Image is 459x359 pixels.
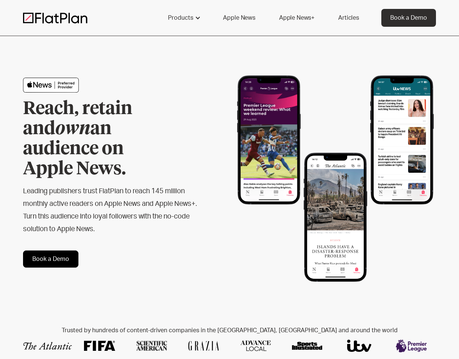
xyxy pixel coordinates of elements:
[168,13,193,22] div: Products
[55,120,90,138] em: own
[329,9,368,27] a: Articles
[214,9,264,27] a: Apple News
[23,185,209,236] h2: Leading publishers trust FlatPlan to reach 145 million monthly active readers on Apple News and A...
[23,250,78,268] a: Book a Demo
[381,9,436,27] a: Book a Demo
[270,9,323,27] a: Apple News+
[159,9,208,27] div: Products
[23,99,175,179] h1: Reach, retain and an audience on Apple News.
[23,327,436,334] h2: Trusted by hundreds of content-driven companies in the [GEOGRAPHIC_DATA], [GEOGRAPHIC_DATA] and a...
[390,13,427,22] div: Book a Demo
